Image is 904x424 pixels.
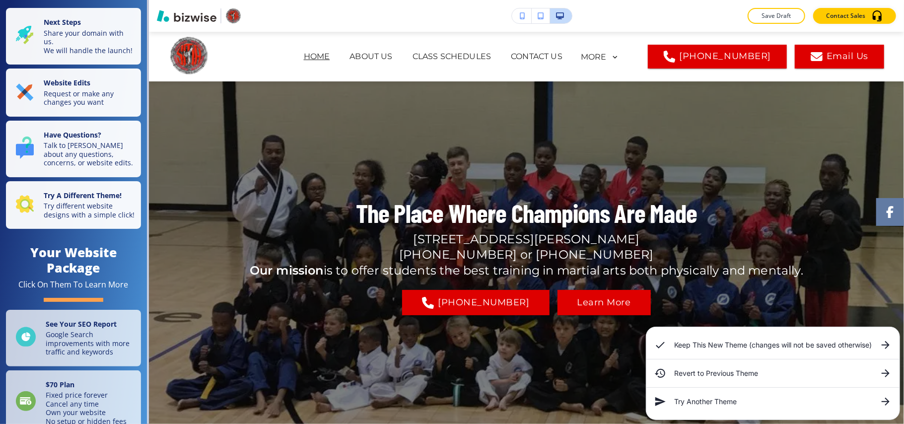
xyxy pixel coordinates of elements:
[646,392,900,412] div: Try Another Theme
[6,181,141,229] button: Try A Different Theme!Try different website designs with a simple click!
[761,11,792,20] p: Save Draft
[44,29,135,55] p: Share your domain with us. We will handle the launch!
[304,51,330,63] p: HOME
[413,51,491,63] p: CLASS SCHEDULES
[6,69,141,117] button: Website EditsRequest or make any changes you want
[19,280,129,290] div: Click On Them To Learn More
[46,330,135,356] p: Google Search improvements with more traffic and keywords
[580,48,632,64] div: MORE
[225,8,241,24] img: Your Logo
[6,310,141,366] a: See Your SEO ReportGoogle Search improvements with more traffic and keywords
[648,45,787,69] a: [PHONE_NUMBER]
[349,51,392,63] p: ABOUT US
[748,8,805,24] button: Save Draft
[6,245,141,276] h4: Your Website Package
[356,196,697,230] h1: The Place Where Champions Are Made
[44,202,135,219] p: Try different website designs with a simple click!
[250,263,324,278] strong: Our mission
[44,17,81,27] strong: Next Steps
[44,191,122,200] strong: Try A Different Theme!
[250,231,803,262] p: [STREET_ADDRESS][PERSON_NAME] [PHONE_NUMBER] or [PHONE_NUMBER]
[402,290,549,316] a: [PHONE_NUMBER]
[169,36,268,75] img: Stokes Martial Arts
[44,130,101,140] strong: Have Questions?
[44,78,90,87] strong: Website Edits
[795,45,884,69] a: Email Us
[511,51,562,63] p: CONTACT US
[646,363,900,383] div: Revert to Previous Theme
[46,319,117,329] strong: See Your SEO Report
[581,53,607,62] p: MORE
[6,8,141,65] button: Next StepsShare your domain with us.We will handle the launch!
[557,290,651,316] button: Learn More
[813,8,896,24] button: Contact Sales
[44,141,135,167] p: Talk to [PERSON_NAME] about any questions, concerns, or website edits.
[250,263,803,278] p: is to offer students the best training in martial arts both physically and mentally.
[46,380,74,389] strong: $ 70 Plan
[674,396,872,407] h6: Try Another Theme
[157,10,216,22] img: Bizwise Logo
[646,335,900,355] div: Keep This New Theme (changes will not be saved otherwise)
[674,368,872,379] h6: Revert to Previous Theme
[876,198,904,226] a: Social media link to facebook account
[826,11,865,20] p: Contact Sales
[6,121,141,177] button: Have Questions?Talk to [PERSON_NAME] about any questions, concerns, or website edits.
[674,340,872,351] h6: Keep This New Theme (changes will not be saved otherwise)
[44,89,135,107] p: Request or make any changes you want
